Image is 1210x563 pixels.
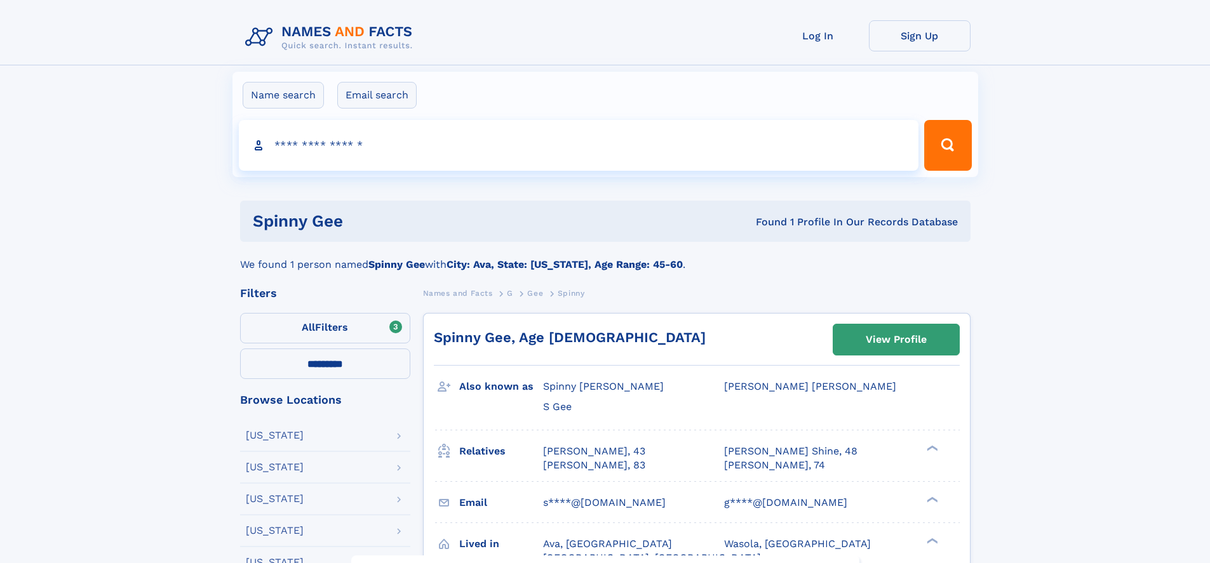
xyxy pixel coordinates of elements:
[246,430,304,440] div: [US_STATE]
[459,492,543,513] h3: Email
[543,401,572,413] span: S Gee
[434,329,706,345] a: Spinny Gee, Age [DEMOGRAPHIC_DATA]
[767,20,869,51] a: Log In
[924,444,939,452] div: ❯
[240,20,423,55] img: Logo Names and Facts
[246,526,304,536] div: [US_STATE]
[302,321,315,333] span: All
[724,458,825,472] a: [PERSON_NAME], 74
[924,495,939,503] div: ❯
[527,289,543,298] span: Gee
[459,376,543,397] h3: Also known as
[543,538,672,550] span: Ava, [GEOGRAPHIC_DATA]
[543,380,664,392] span: Spinny [PERSON_NAME]
[549,215,958,229] div: Found 1 Profile In Our Records Database
[869,20,971,51] a: Sign Up
[239,120,919,171] input: search input
[240,242,971,272] div: We found 1 person named with .
[423,285,493,301] a: Names and Facts
[924,536,939,545] div: ❯
[866,325,927,354] div: View Profile
[724,380,896,392] span: [PERSON_NAME] [PERSON_NAME]
[558,289,585,298] span: Spinny
[240,313,410,343] label: Filters
[924,120,971,171] button: Search Button
[543,444,645,458] a: [PERSON_NAME], 43
[246,462,304,472] div: [US_STATE]
[459,440,543,462] h3: Relatives
[724,538,871,550] span: Wasola, [GEOGRAPHIC_DATA]
[368,258,425,270] b: Spinny Gee
[543,458,645,472] a: [PERSON_NAME], 83
[507,289,513,298] span: G
[240,288,410,299] div: Filters
[240,394,410,406] div: Browse Locations
[246,494,304,504] div: [US_STATE]
[724,444,857,458] a: [PERSON_NAME] Shine, 48
[243,82,324,109] label: Name search
[337,82,417,109] label: Email search
[527,285,543,301] a: Gee
[447,258,683,270] b: City: Ava, State: [US_STATE], Age Range: 45-60
[833,324,959,355] a: View Profile
[459,533,543,555] h3: Lived in
[507,285,513,301] a: G
[253,213,549,229] h1: Spinny Gee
